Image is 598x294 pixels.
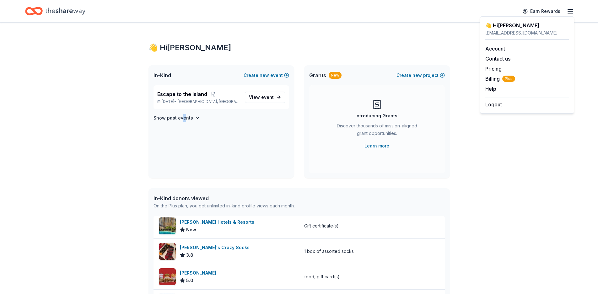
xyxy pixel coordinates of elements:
[485,101,502,108] button: Logout
[157,99,240,104] p: [DATE] •
[261,94,274,100] span: event
[159,268,176,285] img: Image for Portillo's
[186,251,193,259] span: 3.8
[485,75,515,83] span: Billing
[159,243,176,260] img: Image for John's Crazy Socks
[154,195,295,202] div: In-Kind donors viewed
[485,55,510,62] button: Contact us
[485,75,515,83] button: BillingPlus
[260,72,269,79] span: new
[180,269,219,277] div: [PERSON_NAME]
[355,112,399,120] div: Introducing Grants!
[396,72,445,79] button: Createnewproject
[180,218,257,226] div: [PERSON_NAME] Hotels & Resorts
[157,90,207,98] span: Escape to the Island
[502,76,515,82] span: Plus
[154,72,171,79] span: In-Kind
[154,202,295,210] div: On the Plus plan, you get unlimited in-kind profile views each month.
[485,22,569,29] div: 👋 Hi [PERSON_NAME]
[245,92,285,103] a: View event
[180,244,252,251] div: [PERSON_NAME]'s Crazy Socks
[186,277,193,284] span: 5.0
[485,45,505,52] a: Account
[25,4,85,19] a: Home
[244,72,289,79] button: Createnewevent
[519,6,564,17] a: Earn Rewards
[329,72,342,79] div: New
[249,94,274,101] span: View
[334,122,420,140] div: Discover thousands of mission-aligned grant opportunities.
[148,43,450,53] div: 👋 Hi [PERSON_NAME]
[178,99,240,104] span: [GEOGRAPHIC_DATA], [GEOGRAPHIC_DATA]
[485,29,569,37] div: [EMAIL_ADDRESS][DOMAIN_NAME]
[304,222,339,230] div: Gift certificate(s)
[154,114,200,122] button: Show past events
[364,142,389,150] a: Learn more
[485,85,496,93] button: Help
[412,72,422,79] span: new
[154,114,193,122] h4: Show past events
[159,217,176,234] img: Image for Rosen Hotels & Resorts
[186,226,196,233] span: New
[304,248,354,255] div: 1 box of assorted socks
[304,273,340,281] div: food, gift card(s)
[309,72,326,79] span: Grants
[485,66,502,72] a: Pricing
